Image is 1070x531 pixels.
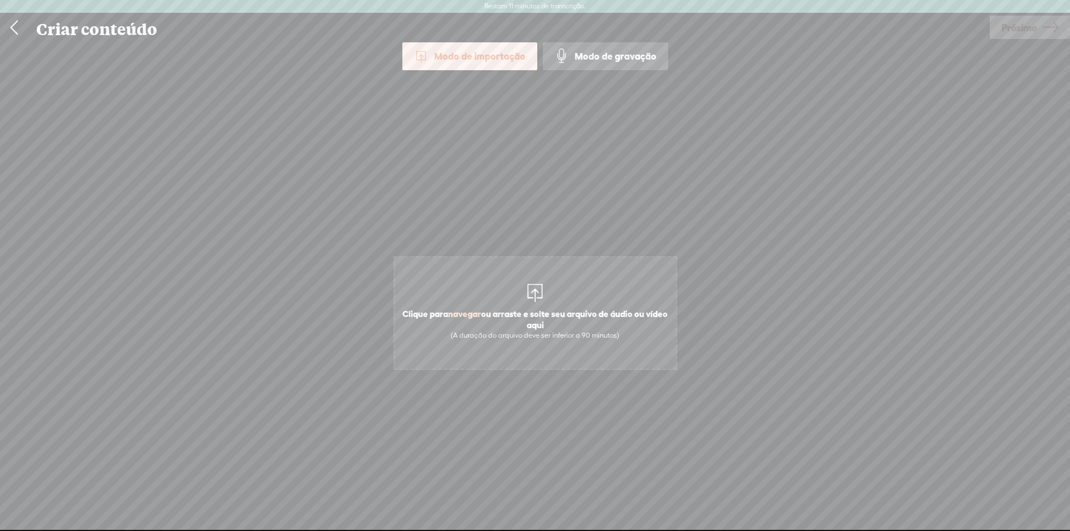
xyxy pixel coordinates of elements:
font: Criar conteúdo [36,18,157,39]
font: (A duração do arquivo deve ser inferior a 90 minutos) [451,331,619,339]
font: Modo de importação [434,51,526,61]
font: ou arraste e solte seu arquivo de áudio ou vídeo aqui [481,309,668,330]
font: Modo de gravação [575,51,656,61]
font: Restam 11 minutos de transcrição. [484,2,586,10]
font: navegar [448,309,481,319]
font: Próximo [1001,22,1037,33]
font: Clique para [402,309,448,319]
